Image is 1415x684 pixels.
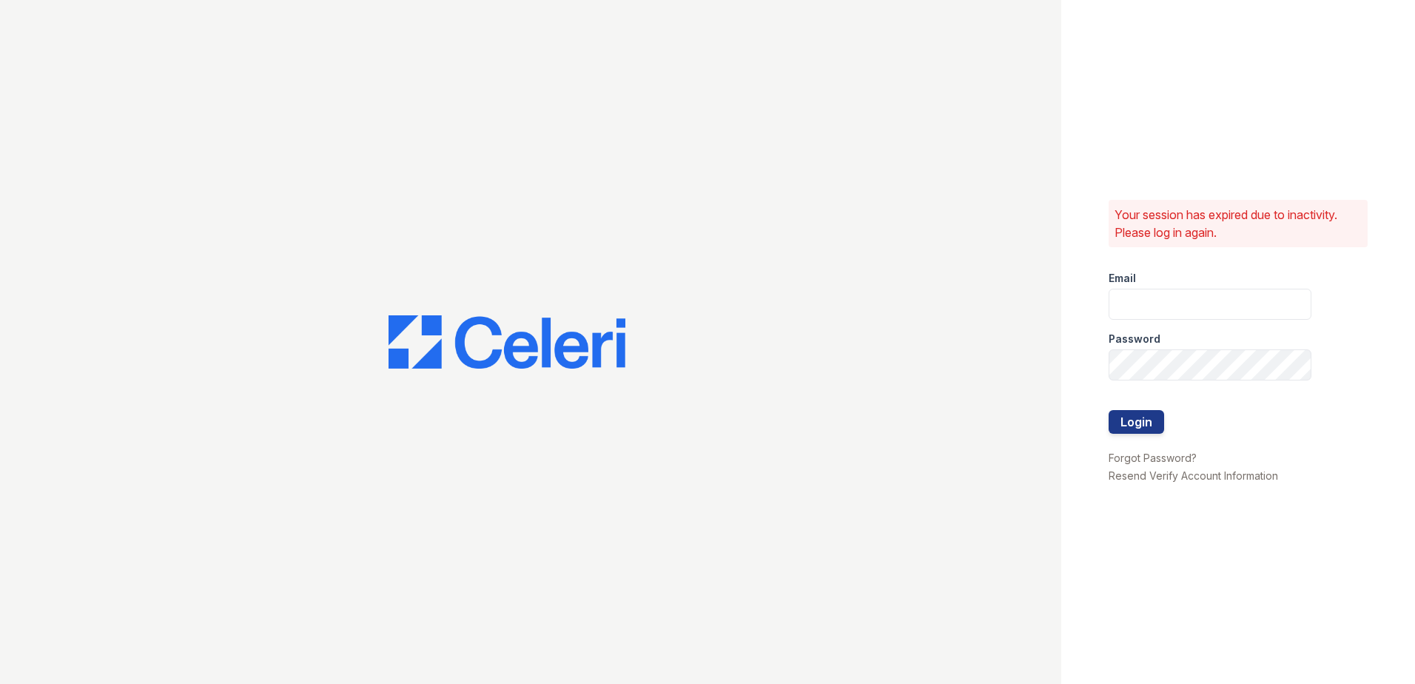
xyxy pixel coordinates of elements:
[389,315,625,369] img: CE_Logo_Blue-a8612792a0a2168367f1c8372b55b34899dd931a85d93a1a3d3e32e68fde9ad4.png
[1109,452,1197,464] a: Forgot Password?
[1115,206,1362,241] p: Your session has expired due to inactivity. Please log in again.
[1109,332,1160,346] label: Password
[1109,410,1164,434] button: Login
[1109,271,1136,286] label: Email
[1109,469,1278,482] a: Resend Verify Account Information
